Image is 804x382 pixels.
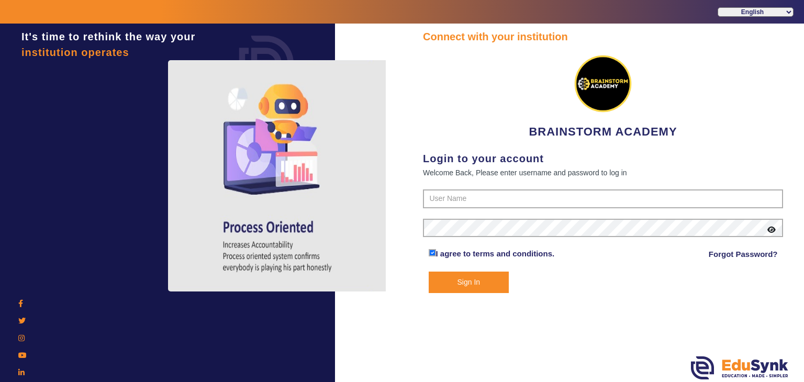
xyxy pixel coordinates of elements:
[564,44,642,123] img: 4dcf187e-2f27-4ade-b959-b2f9e772b784
[21,31,195,42] span: It's time to rethink the way your
[227,24,306,102] img: login.png
[423,151,783,166] div: Login to your account
[21,47,129,58] span: institution operates
[423,189,783,208] input: User Name
[709,248,778,261] a: Forgot Password?
[168,60,388,291] img: login4.png
[423,166,783,179] div: Welcome Back, Please enter username and password to log in
[423,44,783,140] div: BRAINSTORM ACADEMY
[429,272,509,293] button: Sign In
[691,356,788,379] img: edusynk.png
[423,29,783,44] div: Connect with your institution
[436,249,555,258] a: I agree to terms and conditions.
